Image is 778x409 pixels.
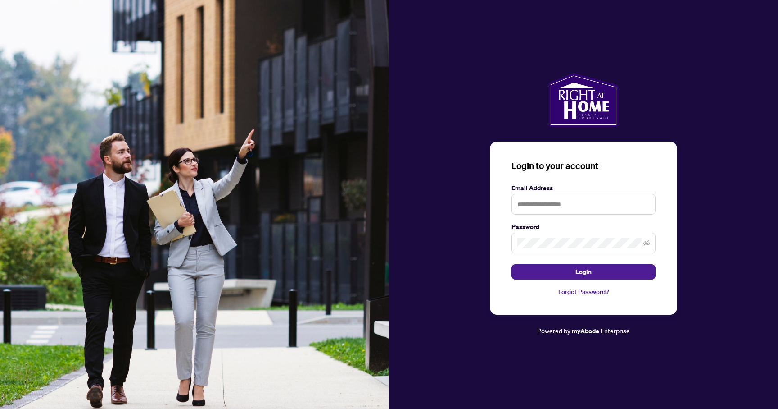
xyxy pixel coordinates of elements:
[511,287,656,297] a: Forgot Password?
[537,326,570,335] span: Powered by
[511,183,656,193] label: Email Address
[601,326,630,335] span: Enterprise
[511,264,656,280] button: Login
[643,240,650,246] span: eye-invisible
[572,326,599,336] a: myAbode
[511,222,656,232] label: Password
[548,73,618,127] img: ma-logo
[575,265,592,279] span: Login
[511,160,656,172] h3: Login to your account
